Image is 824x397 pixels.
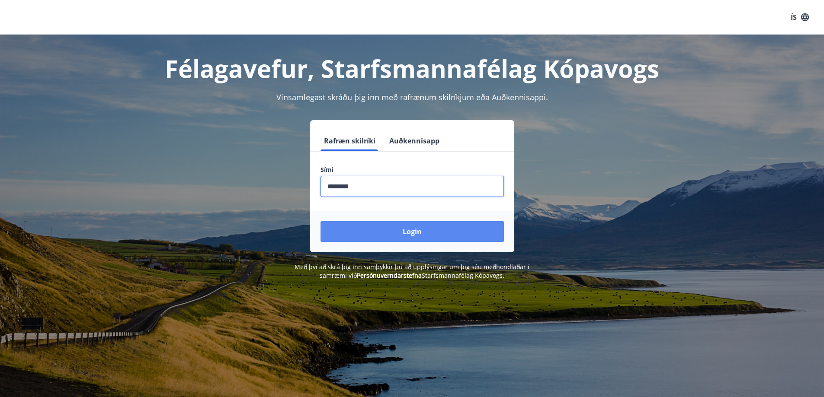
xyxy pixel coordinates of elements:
[321,221,504,242] button: Login
[321,130,379,151] button: Rafræn skilríki
[295,263,529,279] span: Með því að skrá þig inn samþykkir þú að upplýsingar um þig séu meðhöndlaðar í samræmi við Starfsm...
[786,10,814,25] button: ÍS
[276,92,548,102] span: Vinsamlegast skráðu þig inn með rafrænum skilríkjum eða Auðkennisappi.
[357,271,422,279] a: Persónuverndarstefna
[386,130,443,151] button: Auðkennisapp
[111,52,713,85] h1: Félagavefur, Starfsmannafélag Kópavogs
[321,165,504,174] label: Sími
